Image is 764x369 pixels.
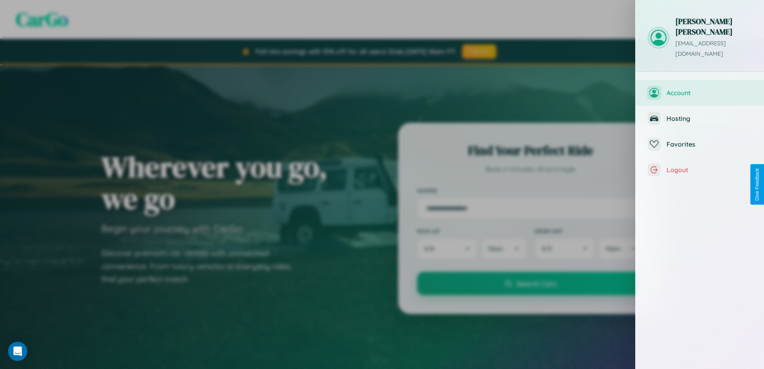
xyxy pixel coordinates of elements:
span: Account [667,89,752,97]
span: Favorites [667,140,752,148]
span: Logout [667,166,752,174]
span: Hosting [667,114,752,122]
button: Logout [636,157,764,183]
button: Hosting [636,106,764,131]
div: Open Intercom Messenger [8,342,27,361]
button: Favorites [636,131,764,157]
p: [EMAIL_ADDRESS][DOMAIN_NAME] [675,39,752,59]
div: Give Feedback [754,168,760,201]
h3: [PERSON_NAME] [PERSON_NAME] [675,16,752,37]
button: Account [636,80,764,106]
